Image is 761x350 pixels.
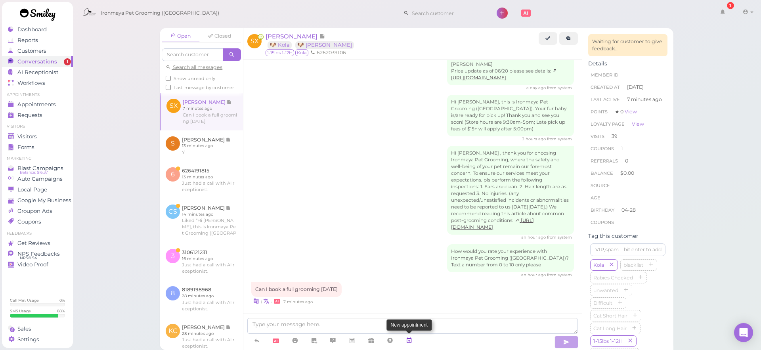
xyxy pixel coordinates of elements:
[17,80,45,86] span: Workflows
[266,33,319,40] span: [PERSON_NAME]
[2,231,73,236] li: Feedbacks
[451,68,557,80] a: [URL][DOMAIN_NAME]
[247,34,262,48] span: SX
[17,144,34,151] span: Forms
[447,146,574,234] div: Hi [PERSON_NAME] , thank you for choosing Ironmaya Pet Grooming, where the safety and well-being ...
[592,275,635,281] span: Rabies Checked
[521,235,547,240] span: 08/22/2025 02:57pm
[591,109,608,115] span: Points
[592,313,629,319] span: Cat Short Hair
[591,183,610,188] span: Source
[17,48,46,54] span: Customers
[268,41,292,49] a: 🐶 Kola
[2,184,73,195] a: Local Page
[101,2,219,24] span: Ironmaya Pet Grooming ([GEOGRAPHIC_DATA])
[308,49,348,56] li: 6262039106
[59,298,65,303] div: 0 %
[2,92,73,98] li: Appointments
[2,238,73,249] a: Get Reviews
[17,101,56,108] span: Appointments
[17,133,37,140] span: Visitors
[17,240,50,247] span: Get Reviews
[591,121,625,127] span: Loyalty page
[591,220,614,225] span: Coupons
[201,30,239,42] a: Closed
[17,26,47,33] span: Dashboard
[591,72,618,78] span: Member ID
[174,85,234,90] span: Last message by customer
[526,85,547,90] span: 08/21/2025 10:56am
[592,262,606,268] span: Kola
[2,156,73,161] li: Marketing
[620,170,634,176] span: $0.00
[2,35,73,46] a: Reports
[2,259,73,270] a: Video Proof
[591,84,620,90] span: Created At
[17,186,47,193] span: Local Page
[2,249,73,259] a: NPS Feedbacks NPS® 94
[17,197,71,204] span: Google My Business
[261,299,262,304] i: |
[547,235,572,240] span: from system
[17,58,57,65] span: Conversations
[162,48,223,61] input: Search customer
[10,298,39,303] div: Call Min. Usage
[624,246,662,253] div: hit enter to add
[166,76,171,81] input: Show unread only
[57,308,65,314] div: 88 %
[2,216,73,227] a: Coupons
[627,84,644,91] span: [DATE]
[17,208,52,214] span: Groupon Ads
[447,244,574,272] div: How would you rate your experience with Ironmaya Pet Grooming ([GEOGRAPHIC_DATA])? Text a number ...
[266,33,358,48] a: [PERSON_NAME] 🐶 Kola 🐶 [PERSON_NAME]
[627,96,662,103] span: 7 minutes ago
[2,99,73,110] a: Appointments
[451,218,534,230] a: [URL][DOMAIN_NAME]
[20,169,48,176] span: Balance: $16.37
[295,41,354,49] a: 🐶 [PERSON_NAME]
[615,109,637,115] span: ★ 0
[2,46,73,56] a: Customers
[2,323,73,334] a: Sales
[2,334,73,345] a: Settings
[174,76,215,81] span: Show unread only
[588,204,667,216] li: 04-28
[2,163,73,174] a: Blast Campaigns Balance: $16.37
[625,109,637,115] a: View
[319,33,325,40] span: Note
[295,49,308,56] span: Kola
[2,124,73,129] li: Visitors
[588,142,667,155] li: 1
[2,142,73,153] a: Forms
[591,158,618,164] span: Referrals
[166,85,171,90] input: Last message by customer
[251,297,574,305] div: •
[251,282,342,297] div: Can I book a full grooming [DATE]
[2,24,73,35] a: Dashboard
[590,243,665,256] input: VIP,spam
[591,170,614,176] span: Balance
[17,251,60,257] span: NPS Feedbacks
[632,121,644,127] a: View
[20,255,37,261] span: NPS® 94
[17,325,31,332] span: Sales
[522,136,547,142] span: 08/22/2025 12:32pm
[447,95,574,136] div: Hi [PERSON_NAME], this is Ironmaya Pet Grooming ([GEOGRAPHIC_DATA]). Your fur baby is/are ready f...
[17,176,63,182] span: Auto Campaigns
[2,195,73,206] a: Google My Business
[2,56,73,67] a: Conversations 1
[266,49,294,56] span: 1-15lbs 1-12H
[10,308,31,314] div: SMS Usage
[591,207,614,213] span: Birthday
[2,174,73,184] a: Auto Campaigns
[734,323,753,342] div: Open Intercom Messenger
[521,272,547,277] span: 08/22/2025 02:57pm
[592,338,624,344] span: 1-15lbs 1-12H
[592,325,628,331] span: Cat Long Hair
[592,300,614,306] span: Difficult
[592,38,663,52] div: Waiting for customer to give feedback...
[547,272,572,277] span: from system
[547,136,572,142] span: from system
[283,299,313,304] span: 08/22/2025 03:41pm
[17,336,39,343] span: Settings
